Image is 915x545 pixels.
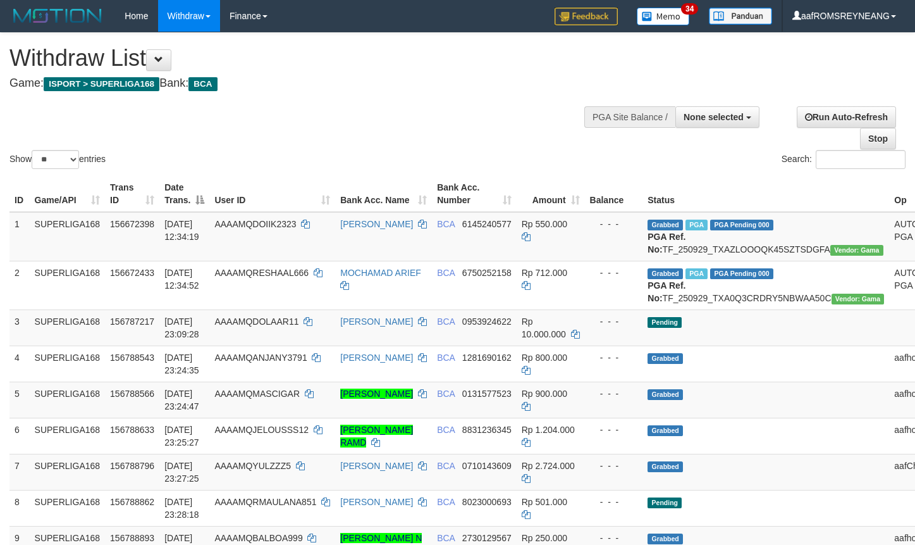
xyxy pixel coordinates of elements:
span: Grabbed [648,425,683,436]
td: TF_250929_TXA0Q3CRDRY5NBWAA50C [642,261,889,310]
td: SUPERLIGA168 [30,261,106,310]
span: ISPORT > SUPERLIGA168 [44,77,159,91]
span: BCA [437,461,455,471]
span: Rp 550.000 [522,219,567,229]
a: [PERSON_NAME] RAMD [340,425,413,448]
span: BCA [437,219,455,229]
img: MOTION_logo.png [9,6,106,25]
span: Rp 900.000 [522,389,567,399]
span: [DATE] 23:27:25 [164,461,199,484]
div: - - - [590,387,638,400]
span: BCA [437,316,455,327]
span: PGA Pending [710,268,773,279]
span: BCA [437,533,455,543]
span: Copy 1281690162 to clipboard [462,353,512,363]
div: - - - [590,532,638,544]
th: Game/API: activate to sort column ascending [30,176,106,212]
span: AAAAMQYULZZZ5 [214,461,291,471]
span: BCA [188,77,217,91]
span: AAAAMQMASCIGAR [214,389,300,399]
img: panduan.png [709,8,772,25]
span: [DATE] 23:28:18 [164,497,199,520]
td: SUPERLIGA168 [30,212,106,261]
span: Rp 2.724.000 [522,461,575,471]
span: 156788893 [110,533,154,543]
th: Bank Acc. Name: activate to sort column ascending [335,176,432,212]
span: Grabbed [648,268,683,279]
td: TF_250929_TXAZLOOOQK45SZTSDGFA [642,212,889,261]
button: None selected [675,106,759,128]
img: Feedback.jpg [555,8,618,25]
span: 156788862 [110,497,154,507]
div: - - - [590,496,638,508]
div: - - - [590,315,638,328]
td: SUPERLIGA168 [30,454,106,490]
span: BCA [437,497,455,507]
span: [DATE] 12:34:19 [164,219,199,242]
a: [PERSON_NAME] [340,219,413,229]
a: [PERSON_NAME] [340,353,413,363]
span: [DATE] 23:09:28 [164,316,199,339]
td: 4 [9,346,30,382]
a: [PERSON_NAME] [340,497,413,507]
h4: Game: Bank: [9,77,598,90]
span: [DATE] 23:24:35 [164,353,199,375]
span: Marked by aafsoycanthlai [685,220,708,230]
td: 2 [9,261,30,310]
span: 156672433 [110,268,154,278]
a: [PERSON_NAME] [340,316,413,327]
td: 6 [9,418,30,454]
span: Grabbed [648,220,683,230]
span: Rp 1.204.000 [522,425,575,435]
td: SUPERLIGA168 [30,346,106,382]
span: None selected [684,112,744,122]
span: BCA [437,389,455,399]
a: Run Auto-Refresh [797,106,896,128]
span: Grabbed [648,461,683,472]
span: AAAAMQRESHAAL666 [214,268,309,278]
label: Search: [782,150,906,169]
span: AAAAMQJELOUSSS12 [214,425,309,435]
label: Show entries [9,150,106,169]
span: AAAAMQRMAULANA851 [214,497,316,507]
span: Grabbed [648,353,683,364]
span: Copy 6750252158 to clipboard [462,268,512,278]
th: Trans ID: activate to sort column ascending [105,176,159,212]
span: PGA Pending [710,220,773,230]
span: Rp 10.000.000 [522,316,566,339]
a: [PERSON_NAME] [340,389,413,399]
span: 156788566 [110,389,154,399]
span: Rp 501.000 [522,497,567,507]
td: 7 [9,454,30,490]
span: Copy 8023000693 to clipboard [462,497,512,507]
span: [DATE] 12:34:52 [164,268,199,291]
span: AAAAMQANJANY3791 [214,353,307,363]
span: Pending [648,317,682,328]
div: - - - [590,351,638,364]
span: Copy 6145240577 to clipboard [462,219,512,229]
span: AAAAMQDOIIK2323 [214,219,296,229]
td: SUPERLIGA168 [30,382,106,418]
span: AAAAMQDOLAAR11 [214,316,298,327]
span: AAAAMQBALBOA999 [214,533,302,543]
input: Search: [816,150,906,169]
span: Vendor URL: https://trx31.1velocity.biz [832,294,885,304]
div: PGA Site Balance / [584,106,675,128]
span: Vendor URL: https://trx31.1velocity.biz [830,245,883,256]
span: BCA [437,425,455,435]
th: ID [9,176,30,212]
span: Rp 800.000 [522,353,567,363]
span: Copy 0953924622 to clipboard [462,316,512,327]
td: 3 [9,310,30,346]
div: - - - [590,460,638,472]
span: 156788633 [110,425,154,435]
a: [PERSON_NAME] N [340,533,422,543]
span: Grabbed [648,534,683,544]
td: 5 [9,382,30,418]
th: Date Trans.: activate to sort column descending [159,176,209,212]
span: 156788543 [110,353,154,363]
b: PGA Ref. No: [648,232,685,254]
th: Amount: activate to sort column ascending [517,176,585,212]
a: [PERSON_NAME] [340,461,413,471]
th: User ID: activate to sort column ascending [209,176,335,212]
